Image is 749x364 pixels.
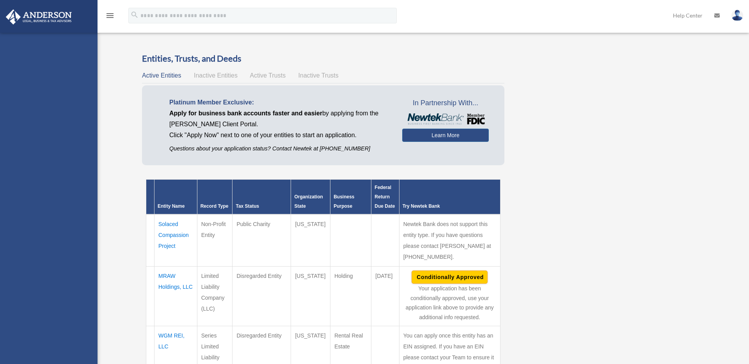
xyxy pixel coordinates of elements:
span: Inactive Entities [194,72,238,79]
p: Questions about your application status? Contact Newtek at [PHONE_NUMBER] [169,144,390,154]
th: Organization State [291,180,330,215]
p: Platinum Member Exclusive: [169,97,390,108]
td: [US_STATE] [291,267,330,326]
p: Click "Apply Now" next to one of your entities to start an application. [169,130,390,141]
a: Learn More [402,129,488,142]
img: User Pic [731,10,743,21]
div: Try Newtek Bank [403,201,497,211]
td: [DATE] [371,267,399,326]
td: Public Charity [233,214,291,267]
th: Business Purpose [330,180,371,215]
a: menu [105,14,115,20]
td: MRAW Holdings, LLC [154,267,197,326]
span: Active Trusts [250,72,286,79]
th: Record Type [197,180,233,215]
p: Your application has been conditionally approved, use your application link above to provide any ... [403,284,496,322]
td: [US_STATE] [291,214,330,267]
th: Tax Status [233,180,291,215]
td: Newtek Bank does not support this entity type. If you have questions please contact [PERSON_NAME]... [399,214,500,267]
th: Federal Return Due Date [371,180,399,215]
i: menu [105,11,115,20]
i: search [130,11,139,19]
td: Disregarded Entity [233,267,291,326]
span: In Partnership With... [402,97,488,110]
h3: Entities, Trusts, and Deeds [142,53,504,65]
td: Holding [330,267,371,326]
img: NewtekBankLogoSM.png [406,113,485,125]
td: Solaced Compassion Project [154,214,197,267]
img: Anderson Advisors Platinum Portal [4,9,74,25]
button: Conditionally Approved [412,270,488,284]
span: Active Entities [142,72,181,79]
span: Apply for business bank accounts faster and easier [169,110,322,117]
th: Entity Name [154,180,197,215]
p: by applying from the [PERSON_NAME] Client Portal. [169,108,390,130]
span: Inactive Trusts [298,72,339,79]
td: Limited Liability Company (LLC) [197,267,233,326]
td: Non-Profit Entity [197,214,233,267]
